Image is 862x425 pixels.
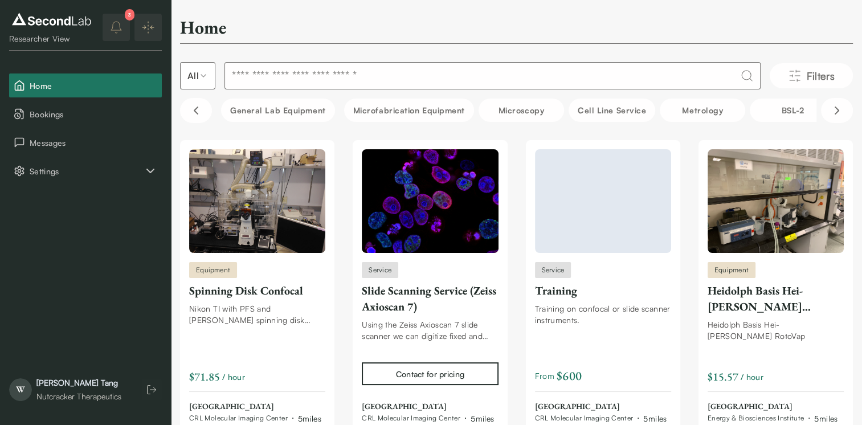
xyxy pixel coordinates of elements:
button: General Lab equipment [221,99,335,122]
div: Heidolph Basis Hei-[PERSON_NAME] RotoVap [708,319,844,342]
a: Heidolph Basis Hei-VAP HL RotoVapEquipmentHeidolph Basis Hei-[PERSON_NAME] RotoVapHeidolph Basis ... [708,149,844,424]
div: Settings sub items [9,159,162,183]
button: Metrology [660,99,745,122]
a: Slide Scanning Service (Zeiss Axioscan 7)ServiceSlide Scanning Service (Zeiss Axioscan 7)Using th... [362,149,498,424]
span: [GEOGRAPHIC_DATA] [535,401,667,412]
div: 5 miles [298,412,321,424]
span: CRL Molecular Imaging Center [189,414,288,423]
div: Training on confocal or slide scanner instruments. [535,303,671,326]
span: $ 600 [557,367,582,385]
button: Messages [9,130,162,154]
button: notifications [103,14,130,41]
button: Scroll right [821,98,853,123]
div: 5 miles [643,412,667,424]
button: Home [9,73,162,97]
span: Bookings [30,108,157,120]
div: 3 [125,9,134,21]
span: / hour [741,371,763,383]
button: BSL-2 [750,99,835,122]
button: Filters [770,63,853,88]
span: Messages [30,137,157,149]
div: Researcher View [9,33,94,44]
span: Settings [30,165,144,177]
span: W [9,378,32,401]
span: [GEOGRAPHIC_DATA] [362,401,494,412]
div: 5 miles [814,412,838,424]
div: $15.57 [708,369,738,385]
a: ServiceTrainingTraining on confocal or slide scanner instruments.From $600[GEOGRAPHIC_DATA]CRL Mo... [535,149,671,424]
button: Microfabrication Equipment [344,99,474,122]
span: Equipment [714,265,749,275]
div: Heidolph Basis Hei-[PERSON_NAME] RotoVap [708,283,844,314]
button: Bookings [9,102,162,126]
h2: Home [180,16,226,39]
button: Log out [141,379,162,400]
div: [PERSON_NAME] Tang [36,377,121,389]
button: Expand/Collapse sidebar [134,14,162,41]
button: Scroll left [180,98,212,123]
div: Contact for pricing [396,368,464,380]
div: Nutcracker Therapeutics [36,391,121,402]
img: Heidolph Basis Hei-VAP HL RotoVap [708,149,844,253]
span: CRL Molecular Imaging Center [362,414,460,423]
span: Service [369,265,391,275]
img: Slide Scanning Service (Zeiss Axioscan 7) [362,149,498,253]
div: Training [535,283,671,299]
span: [GEOGRAPHIC_DATA] [708,401,838,412]
span: [GEOGRAPHIC_DATA] [189,401,321,412]
span: From [535,367,582,385]
div: Slide Scanning Service (Zeiss Axioscan 7) [362,283,498,314]
div: $71.85 [189,369,220,385]
a: Spinning Disk ConfocalEquipmentSpinning Disk ConfocalNikon TI with PFS and [PERSON_NAME] spinning... [189,149,325,424]
span: / hour [222,371,245,383]
span: Energy & Biosciences Institute [708,414,804,423]
div: Using the Zeiss Axioscan 7 slide scanner we can digitize fixed and sealed slides with either or b... [362,319,498,342]
span: Home [30,80,157,92]
div: 5 miles [471,412,494,424]
button: Cell line service [569,99,655,122]
span: Filters [806,68,835,84]
span: Equipment [196,265,230,275]
span: CRL Molecular Imaging Center [535,414,634,423]
div: Nikon TI with PFS and [PERSON_NAME] spinning disk confocal, CO2 and heating incubation chamber wi... [189,303,325,326]
button: Microscopy [479,99,564,122]
div: Spinning Disk Confocal [189,283,325,299]
img: logo [9,10,94,28]
span: Service [542,265,565,275]
img: Spinning Disk Confocal [189,149,325,253]
button: Settings [9,159,162,183]
button: Select listing type [180,62,215,89]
